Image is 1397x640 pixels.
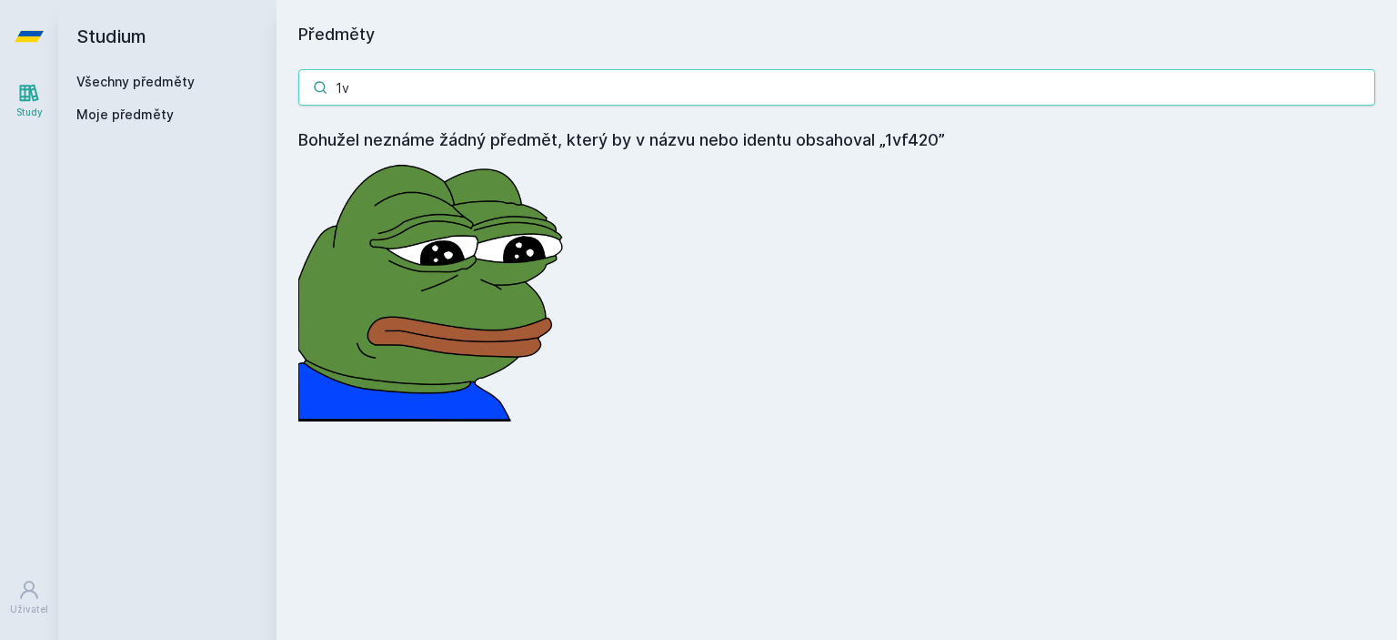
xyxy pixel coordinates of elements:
a: Všechny předměty [76,74,195,89]
a: Study [4,73,55,128]
span: Moje předměty [76,106,174,124]
div: Uživatel [10,603,48,616]
h1: Předměty [298,22,1375,47]
a: Uživatel [4,570,55,625]
div: Study [16,106,43,119]
h4: Bohužel neznáme žádný předmět, který by v názvu nebo identu obsahoval „1vf420” [298,127,1375,153]
img: error_picture.png [298,153,571,422]
input: Název nebo ident předmětu… [298,69,1375,106]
